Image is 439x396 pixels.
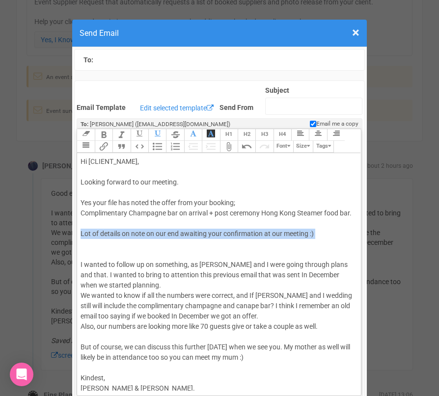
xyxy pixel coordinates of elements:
[90,121,230,128] span: [PERSON_NAME] ([EMAIL_ADDRESS][DOMAIN_NAME])
[81,384,195,392] span: [PERSON_NAME] & [PERSON_NAME].
[293,141,313,153] button: Size
[220,141,238,153] button: Attach Files
[313,141,334,153] button: Tags
[81,322,318,330] span: Also, our numbers are looking more like 70 guests give or take a couple as well.
[274,129,291,141] button: Heading 4
[83,55,93,65] label: To:
[220,129,238,141] button: Heading 1
[95,141,112,153] button: Link
[291,129,309,141] button: Align Left
[137,103,216,115] a: Edit selected template
[202,129,219,141] button: Font Background
[80,27,359,39] h4: Send Email
[184,129,202,141] button: Font Colour
[184,141,202,153] button: Decrease Level
[225,131,232,137] span: H1
[81,261,348,289] span: I wanted to follow up on something, as [PERSON_NAME] and I were going through plans and that. I w...
[202,141,219,153] button: Increase Level
[148,141,166,153] button: Bullets
[261,131,268,137] span: H3
[112,129,130,141] button: Italic
[279,131,286,137] span: H4
[219,101,265,112] label: Send From
[244,131,250,137] span: H2
[77,129,94,141] button: Clear Formatting at cursor
[265,83,362,95] label: Subject
[238,129,255,141] button: Heading 2
[327,129,345,141] button: Align Right
[10,363,33,386] div: Open Intercom Messenger
[166,141,184,153] button: Numbers
[81,343,350,361] span: But of course, we can discuss this further [DATE] when we see you. My mother as well will likely ...
[77,103,126,112] label: Email Template
[81,121,88,128] strong: To:
[316,120,358,128] span: Email me a copy
[166,129,184,141] button: Strikethrough
[77,141,94,153] button: Align Justified
[95,129,112,141] button: Bold
[352,25,359,41] span: ×
[255,141,273,153] button: Redo
[274,141,293,153] button: Font
[309,129,327,141] button: Align Center
[131,129,148,141] button: Underline
[81,374,105,382] span: Kindest,
[255,129,273,141] button: Heading 3
[131,141,148,153] button: Code
[238,141,255,153] button: Undo
[112,141,130,153] button: Quote
[81,291,352,320] span: We wanted to know if all the numbers were correct, and If [PERSON_NAME] and I wedding still will ...
[148,129,166,141] button: Underline Colour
